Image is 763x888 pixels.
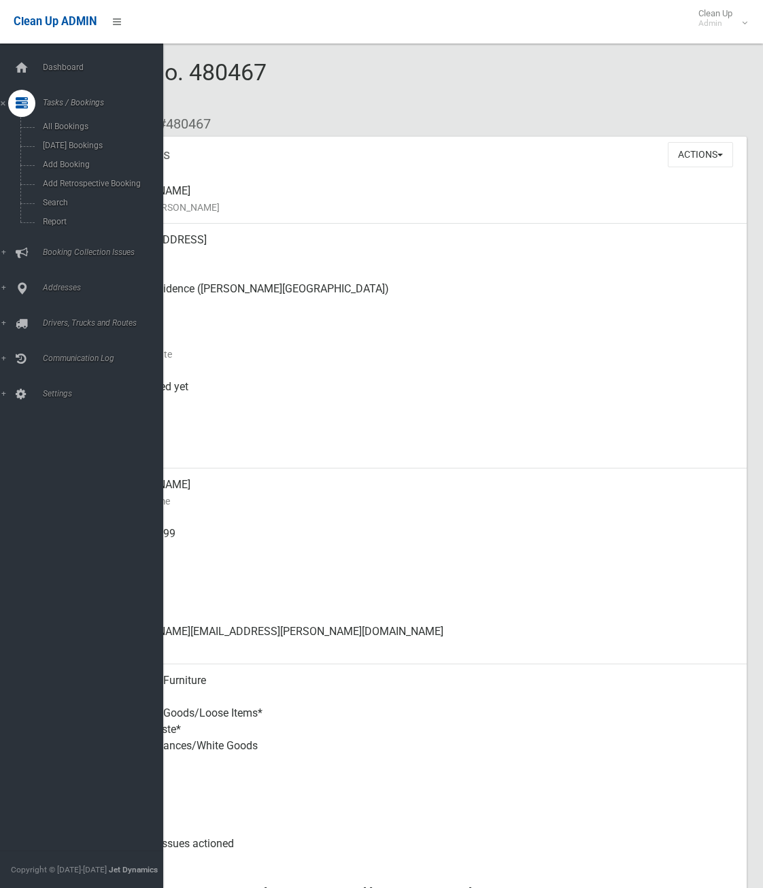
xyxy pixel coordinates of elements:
[109,566,736,615] div: None given
[109,199,736,216] small: Name of [PERSON_NAME]
[39,354,173,363] span: Communication Log
[109,420,736,468] div: [DATE]
[60,615,747,664] a: [PERSON_NAME][EMAIL_ADDRESS][PERSON_NAME][DOMAIN_NAME]Email
[11,865,107,874] span: Copyright © [DATE]-[DATE]
[109,852,736,868] small: Status
[109,371,736,420] div: Not collected yet
[109,224,736,273] div: [STREET_ADDRESS]
[39,63,173,72] span: Dashboard
[39,318,173,328] span: Drivers, Trucks and Routes
[692,8,746,29] span: Clean Up
[39,98,173,107] span: Tasks / Bookings
[109,248,736,264] small: Address
[109,395,736,411] small: Collected At
[109,591,736,607] small: Landline
[39,283,173,292] span: Addresses
[109,779,736,827] div: No
[109,615,736,664] div: [PERSON_NAME][EMAIL_ADDRESS][PERSON_NAME][DOMAIN_NAME]
[109,754,736,770] small: Items
[14,15,97,28] span: Clean Up ADMIN
[39,247,173,257] span: Booking Collection Issues
[148,112,211,137] li: #480467
[109,322,736,371] div: [DATE]
[109,273,736,322] div: Side of Residence ([PERSON_NAME][GEOGRAPHIC_DATA])
[39,179,162,188] span: Add Retrospective Booking
[109,468,736,517] div: [PERSON_NAME]
[39,217,162,226] span: Report
[109,297,736,313] small: Pickup Point
[109,542,736,558] small: Mobile
[109,493,736,509] small: Contact Name
[668,142,733,167] button: Actions
[39,122,162,131] span: All Bookings
[109,827,736,876] div: Collection issues actioned
[39,160,162,169] span: Add Booking
[109,865,158,874] strong: Jet Dynamics
[39,141,162,150] span: [DATE] Bookings
[39,198,162,207] span: Search
[60,58,267,112] span: Booking No. 480467
[109,444,736,460] small: Zone
[109,346,736,362] small: Collection Date
[109,640,736,656] small: Email
[39,389,173,398] span: Settings
[109,664,736,779] div: Household Furniture Electronics Household Goods/Loose Items* Garden Waste* Metal Appliances/White...
[109,803,736,819] small: Oversized
[698,18,732,29] small: Admin
[109,517,736,566] div: 0422 383 699
[109,175,736,224] div: [PERSON_NAME]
